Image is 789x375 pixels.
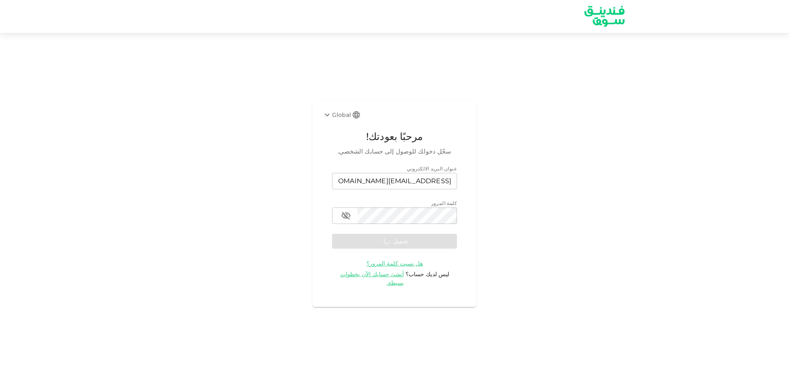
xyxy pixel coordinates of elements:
[431,200,457,206] span: كلمة المرور
[367,259,423,267] a: هل نسيت كلمة المرور؟
[407,165,457,172] span: عنوان البريد الالكتروني
[332,173,457,189] input: email
[332,147,457,156] span: سجّل دخولك للوصول إلى حسابك الشخصي.
[332,129,457,144] span: مرحبًا بعودتك!
[580,0,629,32] a: logo
[322,110,351,120] div: Global
[406,270,449,278] span: ليس لديك حساب؟
[340,270,404,286] span: أنشئ حسابك الآن بخطوات بسيطة.
[358,207,457,224] input: password
[574,0,635,32] img: logo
